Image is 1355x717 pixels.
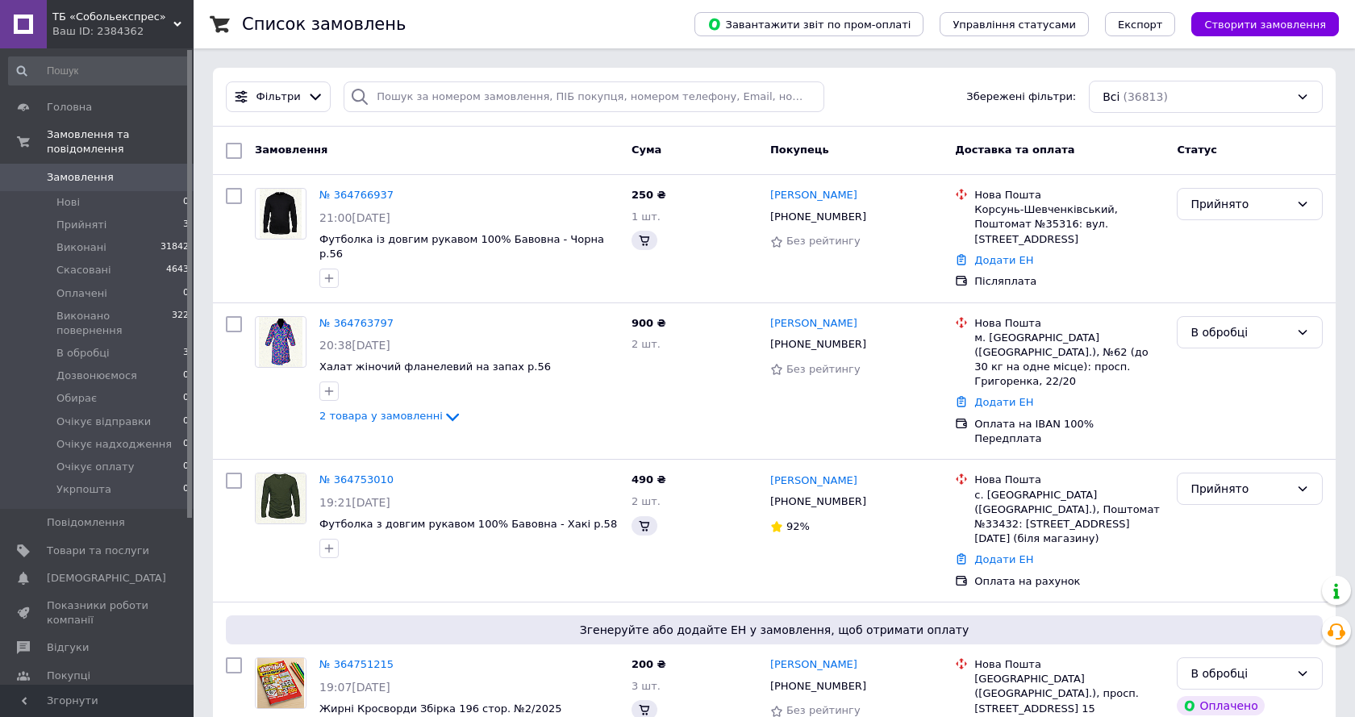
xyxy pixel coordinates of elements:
a: № 364753010 [319,473,394,486]
span: Обирає [56,391,97,406]
span: 0 [183,437,189,452]
div: Оплата на рахунок [974,574,1164,589]
span: 0 [183,482,189,497]
span: Відгуки [47,640,89,655]
span: [PHONE_NUMBER] [770,495,866,507]
span: Очікує оплату [56,460,134,474]
a: [PERSON_NAME] [770,188,857,203]
a: Фото товару [255,316,306,368]
span: Скасовані [56,263,111,277]
a: [PERSON_NAME] [770,316,857,331]
span: 21:00[DATE] [319,211,390,224]
a: Футболка з довгим рукавом 100% Бавовна - Хакі р.58 [319,518,617,530]
span: 3 шт. [632,680,661,692]
div: Оплачено [1177,696,1264,715]
div: Нова Пошта [974,473,1164,487]
a: Фото товару [255,188,306,240]
img: Фото товару [259,317,302,367]
span: [PHONE_NUMBER] [770,211,866,223]
a: Додати ЕН [974,254,1033,266]
a: Фото товару [255,473,306,524]
span: Повідомлення [47,515,125,530]
a: [PERSON_NAME] [770,473,857,489]
span: 3 [183,346,189,361]
span: 31842 [161,240,189,255]
a: Жирні Кросворди Збірка 196 стор. №2/2025 [319,702,562,715]
button: Управління статусами [940,12,1089,36]
div: м. [GEOGRAPHIC_DATA] ([GEOGRAPHIC_DATA].), №62 (до 30 кг на одне місце): просп. Григоренка, 22/20 [974,331,1164,390]
a: № 364763797 [319,317,394,329]
a: № 364751215 [319,658,394,670]
span: Cума [632,144,661,156]
span: 20:38[DATE] [319,339,390,352]
span: 0 [183,195,189,210]
span: [PHONE_NUMBER] [770,680,866,692]
span: Виконані [56,240,106,255]
div: Прийнято [1190,195,1290,213]
span: 0 [183,391,189,406]
a: Фото товару [255,657,306,709]
div: Корсунь-Шевченківський, Поштомат №35316: вул. [STREET_ADDRESS] [974,202,1164,247]
input: Пошук [8,56,190,85]
span: Статус [1177,144,1217,156]
span: Доставка та оплата [955,144,1074,156]
span: Згенеруйте або додайте ЕН у замовлення, щоб отримати оплату [232,622,1316,638]
span: 200 ₴ [632,658,666,670]
a: Додати ЕН [974,553,1033,565]
div: В обробці [1190,665,1290,682]
span: Очікує відправки [56,415,151,429]
span: 0 [183,415,189,429]
span: Всі [1103,89,1119,105]
span: 3 [183,218,189,232]
span: 2 шт. [632,495,661,507]
span: 19:07[DATE] [319,681,390,694]
div: Нова Пошта [974,657,1164,672]
span: Замовлення [255,144,327,156]
span: Прийняті [56,218,106,232]
div: [GEOGRAPHIC_DATA] ([GEOGRAPHIC_DATA].), просп. [STREET_ADDRESS] 15 [974,672,1164,716]
span: 250 ₴ [632,189,666,201]
span: Без рейтингу [786,363,861,375]
span: Нові [56,195,80,210]
div: Післяплата [974,274,1164,289]
span: Управління статусами [953,19,1076,31]
span: Без рейтингу [786,235,861,247]
span: ТБ «Собольекспрес» [52,10,173,24]
span: 322 [172,309,189,338]
a: [PERSON_NAME] [770,657,857,673]
span: Без рейтингу [786,704,861,716]
span: 490 ₴ [632,473,666,486]
span: В обробці [56,346,110,361]
span: (36813) [1123,90,1167,103]
button: Завантажити звіт по пром-оплаті [694,12,923,36]
span: Оплачені [56,286,107,301]
img: Фото товару [256,473,306,523]
a: Створити замовлення [1175,18,1339,30]
div: Нова Пошта [974,316,1164,331]
a: № 364766937 [319,189,394,201]
div: Ваш ID: 2384362 [52,24,194,39]
span: 900 ₴ [632,317,666,329]
img: Фото товару [260,189,302,239]
span: 0 [183,369,189,383]
span: [DEMOGRAPHIC_DATA] [47,571,166,586]
a: 2 товара у замовленні [319,410,462,422]
span: Товари та послуги [47,544,149,558]
span: Фільтри [256,90,301,105]
span: Очікує надходження [56,437,172,452]
span: 0 [183,286,189,301]
h1: Список замовлень [242,15,406,34]
button: Експорт [1105,12,1176,36]
a: Додати ЕН [974,396,1033,408]
div: В обробці [1190,323,1290,341]
span: Створити замовлення [1204,19,1326,31]
span: Виконано повернення [56,309,172,338]
span: Замовлення та повідомлення [47,127,194,156]
span: Дозвонюємося [56,369,137,383]
span: 4643 [166,263,189,277]
span: 1 шт. [632,211,661,223]
div: Оплата на IBAN 100% Передплата [974,417,1164,446]
span: Головна [47,100,92,115]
